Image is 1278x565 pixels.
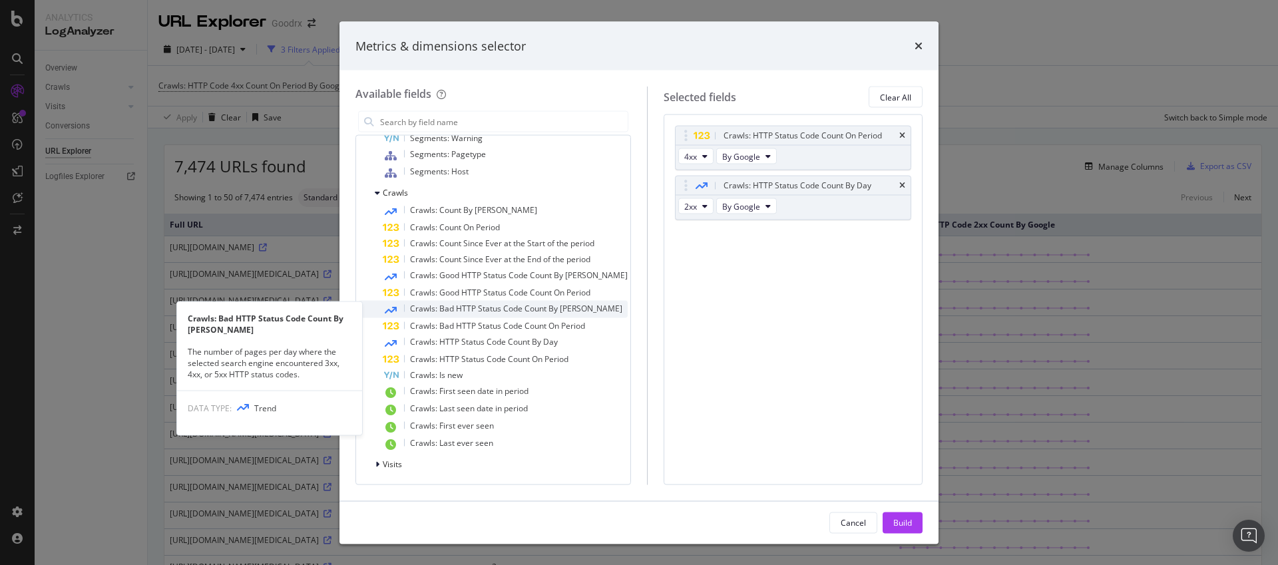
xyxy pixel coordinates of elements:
[410,336,558,347] span: Crawls: HTTP Status Code Count By Day
[410,238,594,249] span: Crawls: Count Since Ever at the Start of the period
[678,148,714,164] button: 4xx
[716,148,777,164] button: By Google
[410,303,622,314] span: Crawls: Bad HTTP Status Code Count By [PERSON_NAME]
[1233,520,1265,552] div: Open Intercom Messenger
[869,87,923,108] button: Clear All
[355,87,431,101] div: Available fields
[678,198,714,214] button: 2xx
[915,37,923,55] div: times
[410,166,469,177] span: Segments: Host
[410,385,529,397] span: Crawls: First seen date in period
[410,420,494,431] span: Crawls: First ever seen
[883,512,923,533] button: Build
[724,179,871,192] div: Crawls: HTTP Status Code Count By Day
[410,254,590,265] span: Crawls: Count Since Ever at the End of the period
[829,512,877,533] button: Cancel
[899,132,905,140] div: times
[177,312,362,335] div: Crawls: Bad HTTP Status Code Count By [PERSON_NAME]
[410,353,568,365] span: Crawls: HTTP Status Code Count On Period
[410,437,493,449] span: Crawls: Last ever seen
[664,89,736,104] div: Selected fields
[410,270,628,281] span: Crawls: Good HTTP Status Code Count By [PERSON_NAME]
[899,182,905,190] div: times
[893,516,912,528] div: Build
[675,176,911,220] div: Crawls: HTTP Status Code Count By Daytimes2xxBy Google
[410,222,500,233] span: Crawls: Count On Period
[684,200,697,212] span: 2xx
[410,369,463,381] span: Crawls: Is new
[379,112,628,132] input: Search by field name
[410,403,528,414] span: Crawls: Last seen date in period
[722,150,760,162] span: By Google
[722,200,760,212] span: By Google
[410,287,590,298] span: Crawls: Good HTTP Status Code Count On Period
[841,516,866,528] div: Cancel
[684,150,697,162] span: 4xx
[410,132,483,144] span: Segments: Warning
[355,37,526,55] div: Metrics & dimensions selector
[716,198,777,214] button: By Google
[177,345,362,379] div: The number of pages per day where the selected search engine encountered 3xx, 4xx, or 5xx HTTP st...
[410,320,585,331] span: Crawls: Bad HTTP Status Code Count On Period
[675,126,911,170] div: Crawls: HTTP Status Code Count On Periodtimes4xxBy Google
[339,21,939,544] div: modal
[410,204,537,216] span: Crawls: Count By [PERSON_NAME]
[410,148,486,160] span: Segments: Pagetype
[383,187,408,198] span: Crawls
[383,459,402,470] span: Visits
[880,91,911,102] div: Clear All
[724,129,882,142] div: Crawls: HTTP Status Code Count On Period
